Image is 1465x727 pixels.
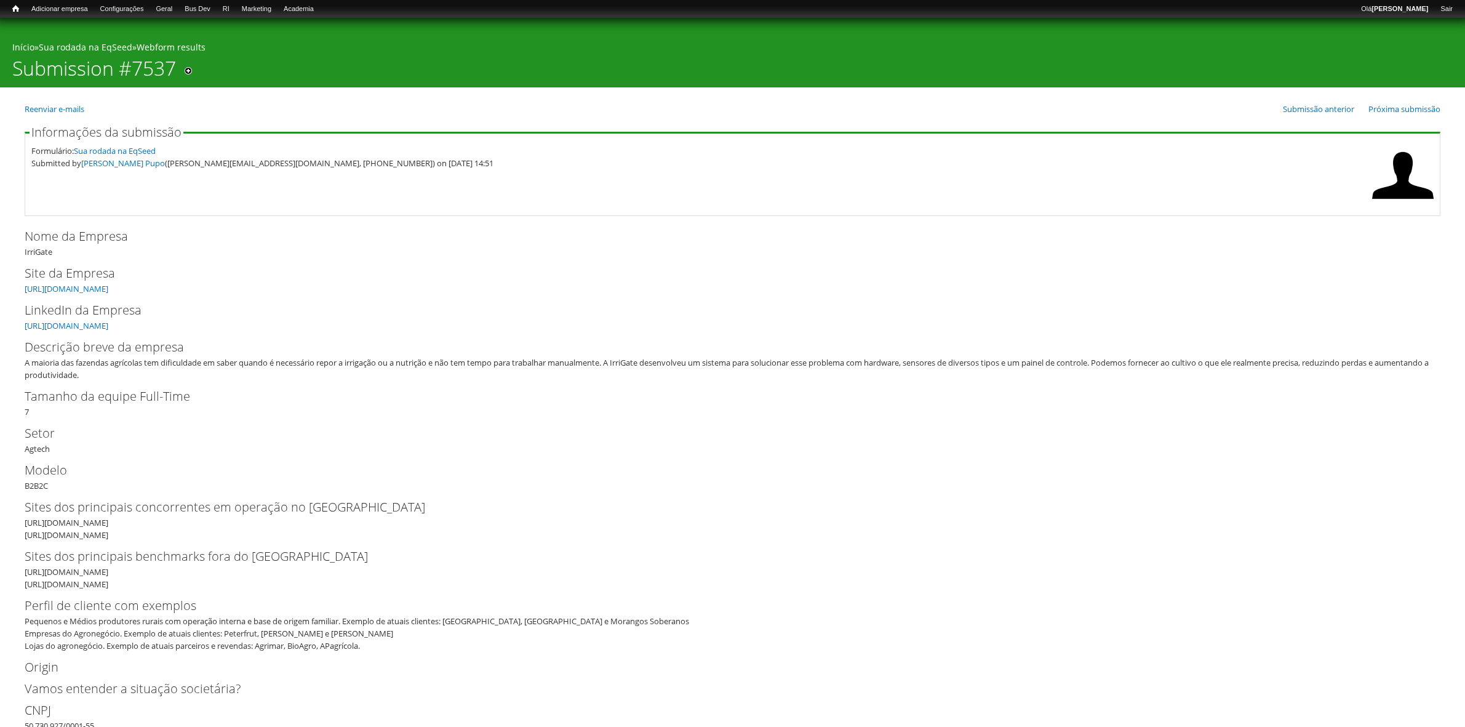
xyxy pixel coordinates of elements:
a: Webform results [137,41,206,53]
label: Tamanho da equipe Full-Time [25,387,1420,406]
a: Adicionar empresa [25,3,94,15]
div: Pequenos e Médios produtores rurais com operação interna e base de origem familiar. Exemplo de at... [25,615,1432,652]
div: 7 [25,387,1440,418]
label: Sites dos principais concorrentes em operação no [GEOGRAPHIC_DATA] [25,498,1420,516]
img: Foto de Gabriel Nowacki Pupo [1372,145,1434,206]
div: IrriGate [25,227,1440,258]
label: Site da Empresa [25,264,1420,283]
label: Nome da Empresa [25,227,1420,246]
legend: Informações da submissão [30,126,183,139]
a: Submissão anterior [1283,103,1354,114]
div: [URL][DOMAIN_NAME] [URL][DOMAIN_NAME] [25,516,1432,541]
label: Origin [25,658,1420,677]
label: Descrição breve da empresa [25,338,1420,356]
a: Ver perfil do usuário. [1372,198,1434,209]
a: [PERSON_NAME] Pupo [81,158,165,169]
a: Próxima submissão [1368,103,1440,114]
div: Formulário: [31,145,1366,157]
div: Submitted by ([PERSON_NAME][EMAIL_ADDRESS][DOMAIN_NAME], [PHONE_NUMBER]) on [DATE] 14:51 [31,157,1366,169]
label: Perfil de cliente com exemplos [25,596,1420,615]
a: Sua rodada na EqSeed [39,41,132,53]
a: Início [6,3,25,15]
div: [URL][DOMAIN_NAME] [URL][DOMAIN_NAME] [25,566,1432,590]
a: Olá[PERSON_NAME] [1355,3,1434,15]
label: Setor [25,424,1420,443]
a: Geral [150,3,178,15]
a: Início [12,41,34,53]
div: » » [12,41,1453,57]
label: Modelo [25,461,1420,480]
a: [URL][DOMAIN_NAME] [25,283,108,294]
strong: [PERSON_NAME] [1371,5,1428,12]
h2: Vamos entender a situação societária? [25,683,1440,695]
a: Configurações [94,3,150,15]
div: B2B2C [25,461,1440,492]
a: Sair [1434,3,1459,15]
span: Início [12,4,19,13]
label: Sites dos principais benchmarks fora do [GEOGRAPHIC_DATA] [25,547,1420,566]
a: Bus Dev [178,3,217,15]
label: LinkedIn da Empresa [25,301,1420,319]
a: Academia [277,3,320,15]
a: Marketing [236,3,277,15]
a: Sua rodada na EqSeed [74,145,156,156]
div: Agtech [25,424,1440,455]
h1: Submission #7537 [12,57,176,87]
label: CNPJ [25,701,1420,720]
div: A maioria das fazendas agrícolas tem dificuldade em saber quando é necessário repor a irrigação o... [25,356,1432,381]
a: [URL][DOMAIN_NAME] [25,320,108,331]
a: RI [217,3,236,15]
a: Reenviar e-mails [25,103,84,114]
